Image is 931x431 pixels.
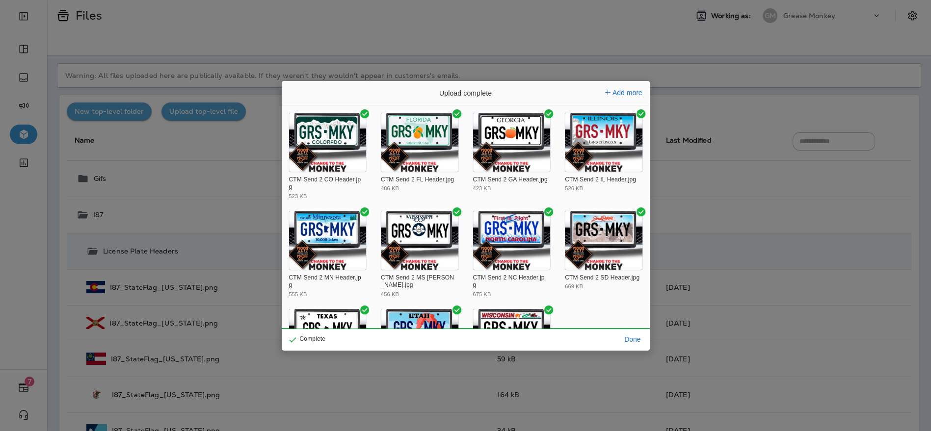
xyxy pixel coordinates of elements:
[381,274,456,289] div: CTM Send 2 MS Header.jpg
[289,113,367,172] img: CTM Send 2 CO Header.jpg
[565,284,583,289] div: 669 KB
[381,113,458,172] img: CTM Send 2 FL Header.jpg
[289,194,307,199] div: 523 KB
[289,176,364,191] div: CTM Send 2 CO Header.jpg
[473,211,551,270] img: CTM Send 2 NC Header.jpg
[289,292,307,297] div: 555 KB
[289,309,367,368] img: CTM Send 2 TX Header.jpg
[565,113,642,172] img: CTM Send 2 IL Header.jpg
[565,186,583,191] div: 526 KB
[473,186,491,191] div: 423 KB
[620,332,644,346] button: Done
[282,328,327,351] div: Complete
[473,176,548,184] div: CTM Send 2 GA Header.jpg
[289,274,364,289] div: CTM Send 2 MN Header.jpg
[289,211,367,270] img: CTM Send 2 MN Header.jpg
[381,186,399,191] div: 486 KB
[473,292,491,297] div: 675 KB
[392,81,539,105] div: Upload complete
[289,336,325,342] div: Complete
[565,176,640,184] div: CTM Send 2 IL Header.jpg
[381,176,456,184] div: CTM Send 2 FL Header.jpg
[381,309,458,368] img: CTM Send 2 UT Header.jpg
[565,211,642,270] img: CTM Send 2 SD Header.jpg
[612,89,642,97] span: Add more
[473,113,551,172] img: CTM Send 2 GA Header.jpg
[565,274,640,282] div: CTM Send 2 SD Header.jpg
[381,292,399,297] div: 456 KB
[473,309,551,368] img: CTM Send 2 WI Header.jpg
[381,211,458,270] img: CTM Send 2 MS Header.jpg
[473,274,548,289] div: CTM Send 2 NC Header.jpg
[601,86,646,100] button: Add more files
